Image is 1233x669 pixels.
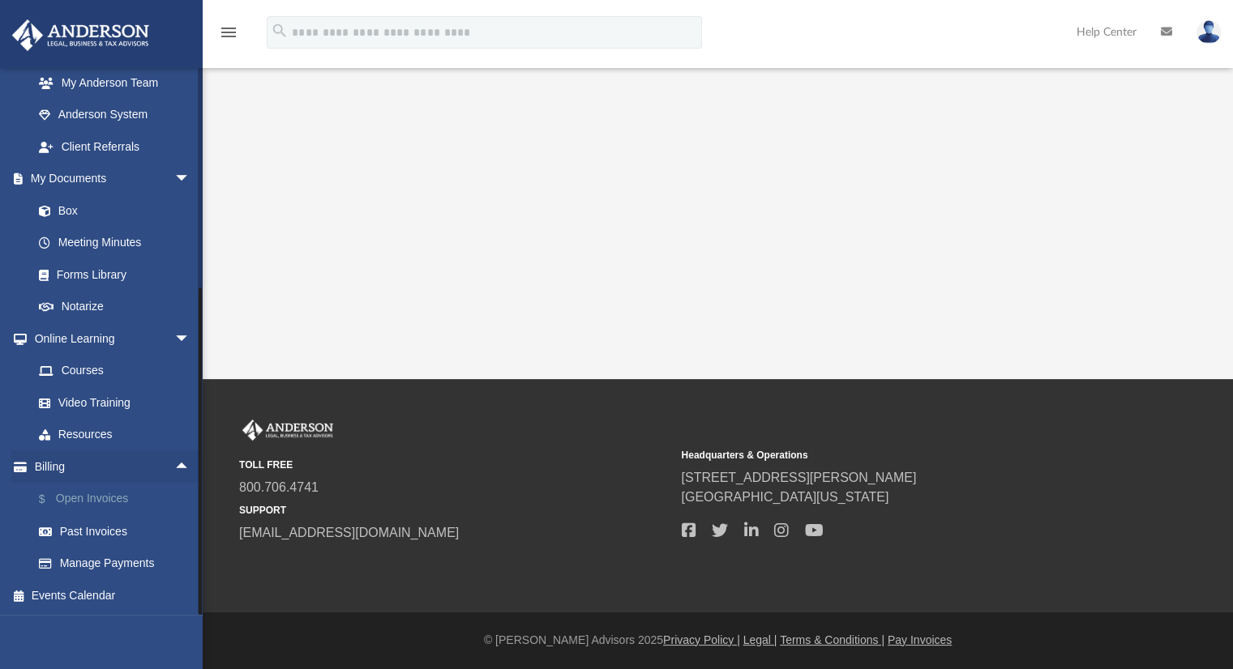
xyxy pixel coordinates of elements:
span: arrow_drop_down [174,322,207,356]
a: Forms Library [23,258,199,291]
a: $Open Invoices [23,483,215,516]
img: User Pic [1197,20,1221,44]
img: Anderson Advisors Platinum Portal [239,420,336,441]
small: Headquarters & Operations [681,448,1111,462]
a: Past Invoices [23,515,215,548]
span: arrow_drop_up [174,450,207,484]
a: Billingarrow_drop_up [11,450,215,483]
a: Meeting Minutes [23,227,207,259]
a: Events Calendar [11,579,215,611]
a: Anderson System [23,99,207,131]
a: Legal | [743,633,777,646]
a: My Anderson Team [23,66,199,99]
span: arrow_drop_down [174,163,207,196]
a: menu [219,31,238,42]
a: [GEOGRAPHIC_DATA][US_STATE] [681,490,888,504]
i: search [271,22,289,40]
span: $ [48,489,56,509]
a: Resources [23,419,207,451]
a: Box [23,194,199,227]
a: My Documentsarrow_drop_down [11,163,207,195]
small: SUPPORT [239,503,670,518]
a: Notarize [23,291,207,323]
a: Privacy Policy | [663,633,740,646]
a: Courses [23,355,207,387]
a: Manage Payments [23,548,215,580]
a: Online Learningarrow_drop_down [11,322,207,355]
img: Anderson Advisors Platinum Portal [7,19,154,51]
a: [STREET_ADDRESS][PERSON_NAME] [681,471,916,484]
div: © [PERSON_NAME] Advisors 2025 [203,632,1233,649]
i: menu [219,23,238,42]
a: 800.706.4741 [239,480,319,494]
a: [EMAIL_ADDRESS][DOMAIN_NAME] [239,526,459,539]
a: Pay Invoices [888,633,952,646]
small: TOLL FREE [239,458,670,472]
a: Client Referrals [23,130,207,163]
a: Terms & Conditions | [780,633,884,646]
a: Video Training [23,386,199,419]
